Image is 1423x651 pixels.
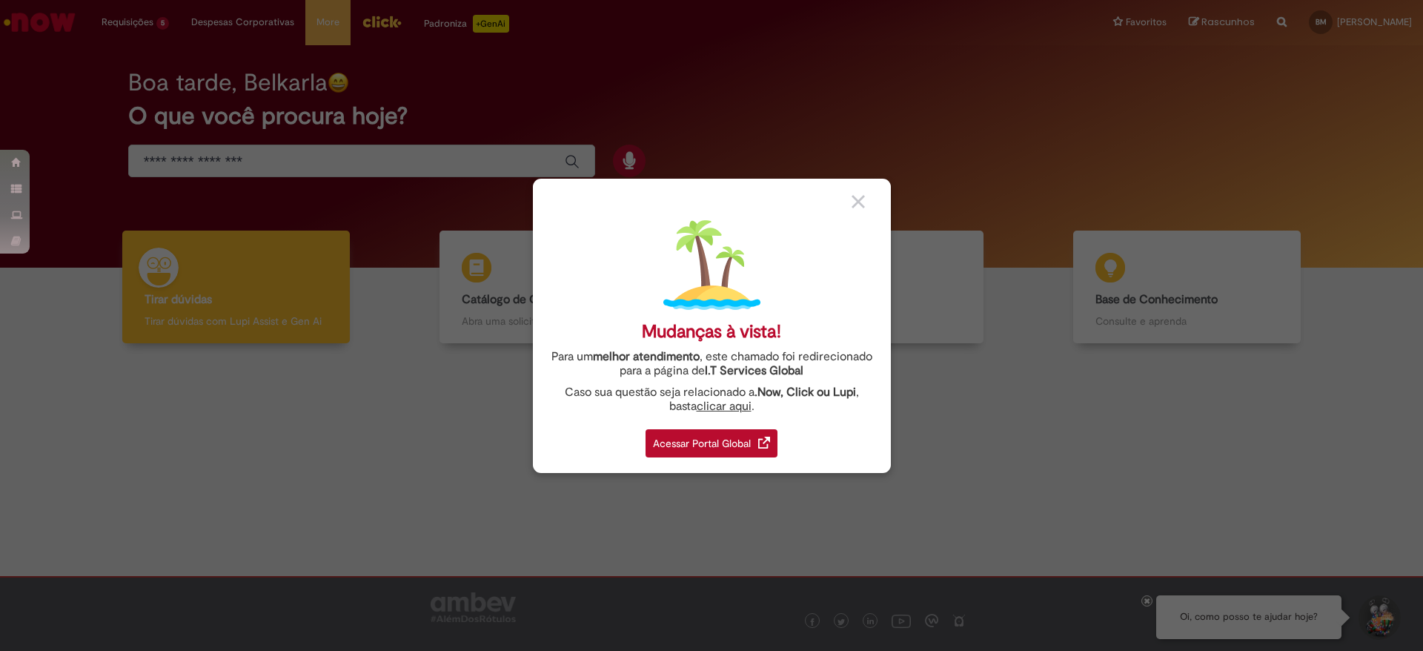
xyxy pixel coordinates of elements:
a: clicar aqui [697,391,752,414]
img: redirect_link.png [758,437,770,449]
div: Mudanças à vista! [642,321,781,343]
div: Acessar Portal Global [646,429,777,457]
strong: .Now, Click ou Lupi [754,385,856,400]
div: Para um , este chamado foi redirecionado para a página de [544,350,880,378]
strong: melhor atendimento [593,349,700,364]
a: I.T Services Global [705,355,803,378]
div: Caso sua questão seja relacionado a , basta . [544,386,880,414]
a: Acessar Portal Global [646,421,777,457]
img: island.png [663,217,760,314]
img: close_button_grey.png [852,195,865,208]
